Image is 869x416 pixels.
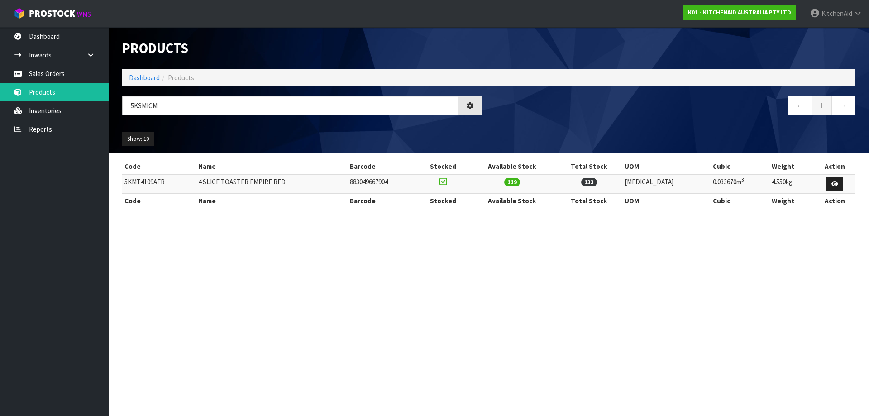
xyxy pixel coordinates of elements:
a: 1 [812,96,832,115]
td: 5KMT4109AER [122,174,196,194]
th: Weight [769,159,814,174]
a: ← [788,96,812,115]
th: UOM [622,159,711,174]
nav: Page navigation [496,96,855,118]
th: Cubic [711,194,769,208]
th: Available Stock [468,159,555,174]
th: Total Stock [555,159,622,174]
td: 0.033670m [711,174,769,194]
th: Available Stock [468,194,555,208]
th: Name [196,194,348,208]
td: 883049667904 [348,174,418,194]
img: cube-alt.png [14,8,25,19]
th: UOM [622,194,711,208]
th: Total Stock [555,194,622,208]
span: 133 [581,178,597,186]
sup: 3 [741,177,744,183]
a: → [831,96,855,115]
h1: Products [122,41,482,56]
th: Code [122,194,196,208]
span: 119 [504,178,520,186]
button: Show: 10 [122,132,154,146]
th: Cubic [711,159,769,174]
th: Action [814,194,855,208]
span: ProStock [29,8,75,19]
th: Action [814,159,855,174]
th: Name [196,159,348,174]
span: Products [168,73,194,82]
td: [MEDICAL_DATA] [622,174,711,194]
th: Stocked [418,194,468,208]
small: WMS [77,10,91,19]
input: Search products [122,96,458,115]
strong: K01 - KITCHENAID AUSTRALIA PTY LTD [688,9,791,16]
th: Barcode [348,194,418,208]
th: Barcode [348,159,418,174]
th: Weight [769,194,814,208]
td: 4.550kg [769,174,814,194]
a: Dashboard [129,73,160,82]
th: Code [122,159,196,174]
th: Stocked [418,159,468,174]
span: KitchenAid [821,9,852,18]
td: 4 SLICE TOASTER EMPIRE RED [196,174,348,194]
